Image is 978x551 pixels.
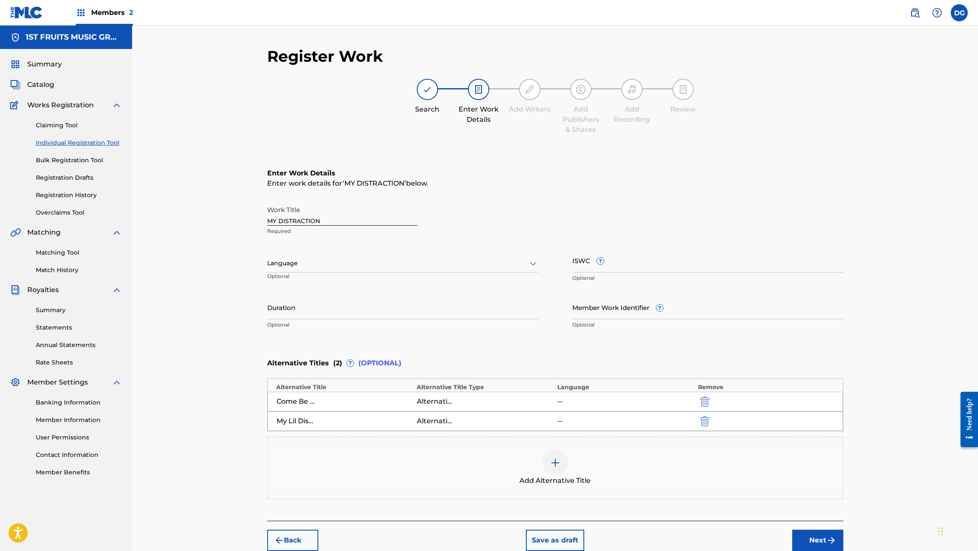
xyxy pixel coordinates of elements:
span: ? [347,360,354,367]
span: 2 [129,9,133,17]
div: Search [406,104,449,115]
span: Catalog [27,80,54,90]
img: search [910,8,920,18]
span: Works Registration [27,100,94,110]
div: Drag [938,519,943,544]
div: Add Recording [611,104,653,125]
img: step indicator icon for Search [422,84,433,95]
div: Alternative Title [276,383,413,392]
div: Alternative Title Type [417,383,553,392]
img: Top Rightsholders [76,8,86,18]
img: expand [112,227,122,238]
p: Optional [572,321,843,329]
p: Optional [572,274,843,282]
img: expand [112,285,122,295]
img: step indicator icon for Add Recording [627,84,637,95]
span: MY DISTRACTION [343,179,406,187]
img: help [932,8,942,18]
a: Summary [36,306,122,315]
p: Optional [267,321,538,329]
a: Member Information [36,416,122,425]
a: Statements [36,323,122,332]
a: CatalogCatalog [10,80,54,90]
a: Banking Information [36,398,122,407]
a: Public Search [906,4,923,21]
p: Optional [267,273,349,287]
img: expand [112,377,122,387]
div: Enter Work Details [457,104,500,125]
img: f7272a7cc735f4ea7f67.svg [826,535,837,545]
span: Member Settings [27,377,88,387]
h6: Enter Work Details [267,168,843,178]
a: Match History [36,266,122,275]
h2: Register Work [267,47,383,66]
a: Registration History [36,191,122,200]
img: step indicator icon for Enter Work Details [473,84,484,95]
p: Required [267,227,417,235]
span: Matching [27,227,61,238]
img: step indicator icon for Add Publishers & Shares [576,84,586,95]
span: below. [406,179,428,187]
img: Matching [10,227,21,238]
iframe: Chat Widget [935,510,978,551]
a: User Permissions [36,433,122,442]
h5: 1ST FRUITS MUSIC GROUP LLC [26,32,122,42]
img: Royalties [10,285,20,295]
span: Alternative Titles [267,358,329,368]
div: Add Writers [508,104,551,115]
a: Matching Tool [36,248,122,257]
a: Rate Sheets [36,358,122,367]
img: 12a2ab48e56ec057fbd8.svg [700,416,710,426]
a: Claiming Tool [36,121,122,130]
div: Language [557,383,694,392]
span: ? [597,258,604,264]
img: MLC Logo [10,6,43,19]
iframe: Resource Center [954,385,978,455]
a: Annual Statements [36,341,122,350]
button: Next [792,530,843,551]
button: Save as draft [526,530,584,551]
a: Individual Registration Tool [36,138,122,147]
img: Summary [10,59,20,69]
span: (OPTIONAL) [358,358,401,368]
div: Help [929,4,946,21]
a: Overclaims Tool [36,208,122,217]
img: Accounts [10,32,20,43]
img: step indicator icon for Review [678,84,688,95]
img: Catalog [10,80,20,90]
img: Member Settings [10,377,20,387]
img: Works Registration [10,100,21,110]
a: Registration Drafts [36,173,122,182]
span: ? [656,304,663,311]
a: Bulk Registration Tool [36,156,122,165]
button: Back [267,530,318,551]
div: Review [662,104,704,115]
span: Add Alternative Title [519,476,591,486]
div: Add Publishers & Shares [560,104,602,135]
img: add [550,458,560,468]
div: Remove [698,383,834,392]
a: Member Benefits [36,468,122,477]
span: Royalties [27,285,59,295]
span: ( 2 ) [333,358,342,368]
a: Contact Information [36,451,122,459]
img: expand [112,100,122,110]
a: SummarySummary [10,59,62,69]
span: Enter work details for [267,179,343,187]
span: Members [91,8,133,17]
img: 12a2ab48e56ec057fbd8.svg [700,396,710,407]
div: User Menu [951,4,968,21]
span: MY DISTRACTION [344,179,404,187]
img: step indicator icon for Add Writers [525,84,535,95]
img: 7ee5dd4eb1f8a8e3ef2f.svg [274,535,284,545]
span: Summary [27,59,62,69]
